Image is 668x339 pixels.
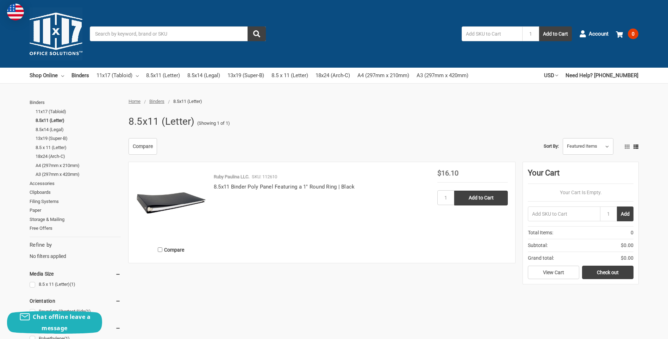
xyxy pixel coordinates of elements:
a: 8.5x11 (Letter) [146,68,180,83]
a: 8.5 x 11 (Letter) [36,143,121,152]
p: Ruby Paulina LLC. [214,173,249,180]
h5: Orientation [30,297,121,305]
a: 8.5 x 11 (Letter) [271,68,308,83]
button: Add [617,207,633,221]
label: Compare [136,244,206,255]
div: Your Cart [528,167,633,184]
input: Add to Cart [454,191,508,205]
p: SKU: 112610 [252,173,277,180]
a: 13x19 (Super-B) [36,134,121,143]
a: Accessories [30,179,121,188]
a: A4 (297mm x 210mm) [36,161,121,170]
a: 8.5x14 (Legal) [187,68,220,83]
img: 11x17.com [30,7,82,60]
span: Grand total: [528,254,554,262]
span: 8.5x11 (Letter) [173,99,202,104]
p: Your Cart Is Empty. [528,189,633,196]
label: Sort By: [544,141,559,152]
a: 8.5 x 11 (Letter) [30,280,121,289]
h1: 8.5x11 (Letter) [129,112,195,131]
a: Compare [129,138,157,155]
input: Compare [158,247,162,252]
a: Clipboards [30,188,121,197]
a: Storage & Mailing [30,215,121,224]
a: Shop Online [30,68,64,83]
a: Filing Systems [30,197,121,206]
span: (1) [85,309,91,314]
a: Home [129,99,141,104]
span: 0 [628,29,638,39]
a: Free Offers [30,224,121,233]
a: Binders [149,99,164,104]
a: 11x17 (Tabloid) [36,107,121,116]
input: Add SKU to Cart [462,26,522,41]
span: Account [589,30,608,38]
a: View Cart [528,266,579,279]
button: Chat offline leave a message [7,311,102,334]
span: $16.10 [437,169,458,177]
a: A3 (297mm x 420mm) [36,170,121,179]
a: A3 (297mm x 420mm) [417,68,468,83]
span: Chat offline leave a message [33,313,90,332]
img: 8.5x11 Binder Poly Panel Featuring a 1" Round Ring | Black [136,169,206,240]
input: Add SKU to Cart [528,207,600,221]
h5: Media Size [30,270,121,278]
a: Check out [582,266,633,279]
a: 18x24 (Arch-C) [316,68,350,83]
a: Binders [30,98,121,107]
a: Binders [71,68,89,83]
span: 0 [631,229,633,236]
h5: Refine by [30,241,121,249]
a: 8.5x11 (Letter) [36,116,121,125]
span: (Showing 1 of 1) [197,120,230,127]
a: 11x17 (Tabloid) [96,68,139,83]
a: Paper [30,206,121,215]
a: 8.5x14 (Legal) [36,125,121,134]
button: Add to Cart [539,26,572,41]
a: Need Help? [PHONE_NUMBER] [566,68,638,83]
div: No filters applied [30,241,121,260]
a: 0 [616,25,638,43]
img: duty and tax information for United States [7,4,24,20]
a: 18x24 (Arch-C) [36,152,121,161]
span: Total Items: [528,229,553,236]
a: USD [544,68,558,83]
a: 8.5x11 Binder Poly Panel Featuring a 1" Round Ring | Black [214,184,355,190]
span: (1) [70,282,75,287]
span: Subtotal: [528,242,548,249]
a: 13x19 (Super-B) [227,68,264,83]
span: $0.00 [621,254,633,262]
span: $0.00 [621,242,633,249]
a: Bound on Shortest Side [30,307,121,316]
a: A4 (297mm x 210mm) [357,68,409,83]
a: Account [579,25,608,43]
input: Search by keyword, brand or SKU [90,26,266,41]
